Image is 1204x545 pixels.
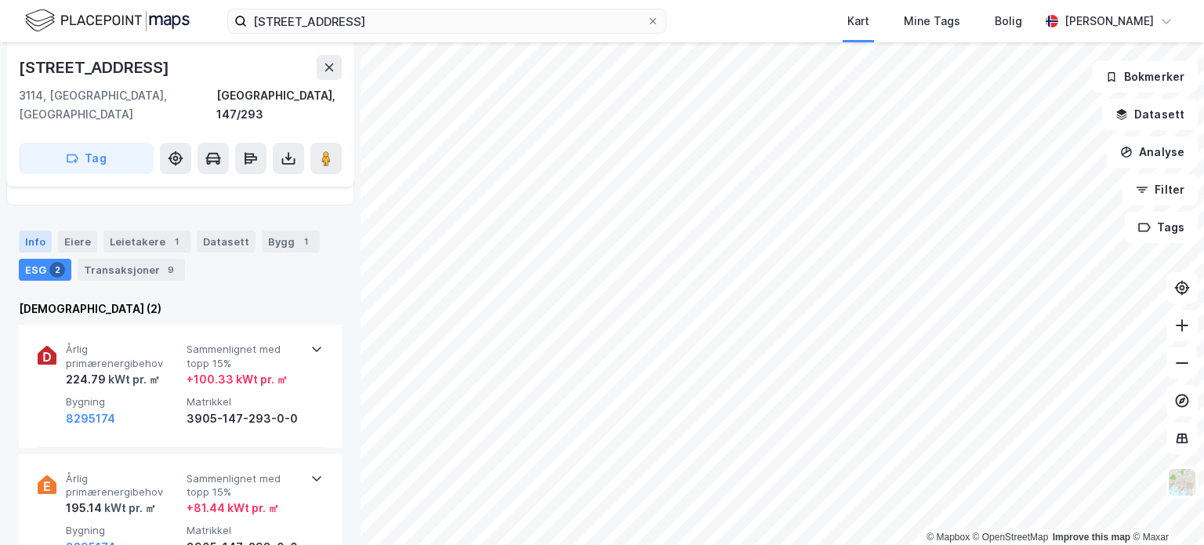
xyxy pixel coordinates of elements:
[262,231,320,253] div: Bygg
[19,86,216,124] div: 3114, [GEOGRAPHIC_DATA], [GEOGRAPHIC_DATA]
[106,370,160,389] div: kWt pr. ㎡
[1125,212,1198,243] button: Tags
[66,343,180,370] span: Årlig primærenergibehov
[973,532,1049,543] a: OpenStreetMap
[103,231,190,253] div: Leietakere
[102,499,156,518] div: kWt pr. ㎡
[66,370,160,389] div: 224.79
[19,300,342,318] div: [DEMOGRAPHIC_DATA] (2)
[49,262,65,278] div: 2
[847,12,869,31] div: Kart
[187,409,301,428] div: 3905-147-293-0-0
[1053,532,1130,543] a: Improve this map
[187,499,279,518] div: + 81.44 kWt pr. ㎡
[187,370,288,389] div: + 100.33 kWt pr. ㎡
[1107,136,1198,168] button: Analyse
[1167,467,1197,497] img: Z
[163,262,179,278] div: 9
[19,55,172,80] div: [STREET_ADDRESS]
[298,234,314,249] div: 1
[19,259,71,281] div: ESG
[19,231,52,253] div: Info
[1126,470,1204,545] div: Kontrollprogram for chat
[169,234,184,249] div: 1
[1102,99,1198,130] button: Datasett
[78,259,185,281] div: Transaksjoner
[66,499,156,518] div: 195.14
[1092,61,1198,93] button: Bokmerker
[197,231,256,253] div: Datasett
[58,231,97,253] div: Eiere
[187,472,301,500] span: Sammenlignet med topp 15%
[66,395,180,409] span: Bygning
[66,524,180,537] span: Bygning
[25,7,190,35] img: logo.f888ab2527a4732fd821a326f86c7f29.svg
[1126,470,1204,545] iframe: Chat Widget
[995,12,1022,31] div: Bolig
[216,86,342,124] div: [GEOGRAPHIC_DATA], 147/293
[187,343,301,370] span: Sammenlignet med topp 15%
[187,524,301,537] span: Matrikkel
[904,12,960,31] div: Mine Tags
[66,409,115,428] button: 8295174
[927,532,970,543] a: Mapbox
[247,9,647,33] input: Søk på adresse, matrikkel, gårdeiere, leietakere eller personer
[1064,12,1154,31] div: [PERSON_NAME]
[19,143,154,174] button: Tag
[66,472,180,500] span: Årlig primærenergibehov
[187,395,301,409] span: Matrikkel
[1122,174,1198,205] button: Filter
